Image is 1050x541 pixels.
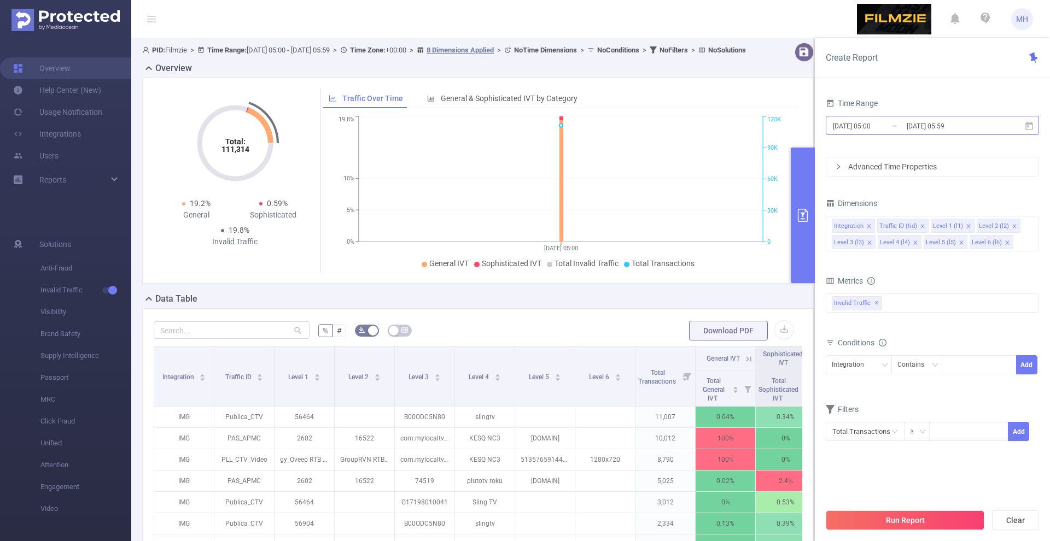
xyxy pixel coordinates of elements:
span: 19.2% [190,199,211,208]
p: 56464 [275,407,334,427]
p: Publica_CTV [214,492,274,513]
input: Search... [154,321,310,339]
i: icon: close [1005,240,1010,246]
a: Reports [39,169,66,191]
p: [DOMAIN] [515,428,575,449]
span: Total General IVT [703,377,725,402]
i: icon: close [966,224,971,230]
a: Overview [13,57,71,79]
span: Click Fraud [40,410,131,432]
span: % [323,326,328,335]
div: Traffic ID (tid) [879,219,917,233]
span: General IVT [707,355,740,362]
p: KESQ NC3 [455,428,515,449]
p: com.mylocaltv.kesq [395,449,454,470]
span: # [337,326,342,335]
i: Filter menu [680,346,695,406]
span: Time Range [826,99,878,108]
b: No Filters [660,46,688,54]
tspan: 120K [767,116,781,124]
span: Filmzie [DATE] 05:00 - [DATE] 05:59 +00:00 [142,46,746,54]
i: icon: caret-down [314,377,320,380]
span: Total Transactions [632,259,695,268]
tspan: 10% [343,175,354,182]
tspan: 60K [767,176,778,183]
b: Time Zone: [350,46,386,54]
i: icon: caret-up [257,372,263,375]
h2: Overview [155,62,192,75]
p: 2602 [275,428,334,449]
div: Contains [897,356,932,374]
button: Run Report [826,510,984,530]
span: Level 1 [288,373,310,381]
p: 11,007 [635,407,695,427]
p: IMG [154,449,214,470]
li: Level 1 (l1) [931,219,975,233]
p: 0.13% [696,513,755,534]
i: icon: caret-up [200,372,206,375]
p: 56464 [275,492,334,513]
i: icon: caret-up [555,372,561,375]
b: Time Range: [207,46,247,54]
span: > [494,46,504,54]
li: Level 4 (l4) [878,235,921,249]
i: icon: line-chart [329,95,336,102]
i: Filter menu [800,371,815,406]
div: Invalid Traffic [196,236,273,248]
b: No Conditions [597,46,639,54]
span: Attention [40,454,131,476]
span: Anti-Fraud [40,257,131,279]
div: Sort [732,385,739,391]
p: 100% [696,449,755,470]
p: slingtv [455,513,515,534]
span: General IVT [429,259,469,268]
p: 0.02% [696,471,755,491]
div: Sophisticated [235,209,312,221]
input: Start date [832,119,920,133]
span: General & Sophisticated IVT by Category [441,94,577,103]
div: Level 3 (l3) [834,236,864,250]
span: Visibility [40,301,131,323]
div: Level 2 (l2) [979,219,1009,233]
i: icon: caret-down [555,377,561,380]
i: icon: caret-up [314,372,320,375]
div: Sort [615,372,621,379]
div: Sort [199,372,206,379]
div: Sort [374,372,381,379]
li: Level 2 (l2) [977,219,1020,233]
p: 100% [696,428,755,449]
i: icon: bar-chart [427,95,435,102]
span: Invalid Traffic [832,296,882,310]
div: ≥ [910,422,921,440]
li: Traffic ID (tid) [877,219,929,233]
p: 74519 [395,471,454,491]
p: 3,012 [635,492,695,513]
span: > [688,46,698,54]
span: Level 5 [529,373,551,381]
span: Solutions [39,233,71,255]
button: Clear [992,510,1039,530]
p: slingtv [455,407,515,427]
i: icon: bg-colors [359,327,365,333]
p: plutotv roku [455,471,515,491]
i: icon: close [866,224,872,230]
p: IMG [154,513,214,534]
b: No Solutions [708,46,746,54]
li: Integration [832,219,875,233]
i: icon: close [959,240,964,246]
i: icon: user [142,46,152,54]
p: 56904 [275,513,334,534]
div: Integration [834,219,864,233]
li: Level 6 (l6) [970,235,1013,249]
i: icon: caret-down [494,377,500,380]
p: GroupRVN RTB WW USDC H [DATE] - 2684 ARC Demand [335,449,394,470]
p: 0% [756,428,815,449]
span: Total Sophisticated IVT [759,377,798,402]
span: > [639,46,650,54]
p: Publica_CTV [214,407,274,427]
p: com.mylocaltv.kesq [395,428,454,449]
p: 0.04% [696,407,755,427]
span: Supply Intelligence [40,345,131,367]
span: Invalid Traffic [40,279,131,301]
p: [DOMAIN] [515,471,575,491]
